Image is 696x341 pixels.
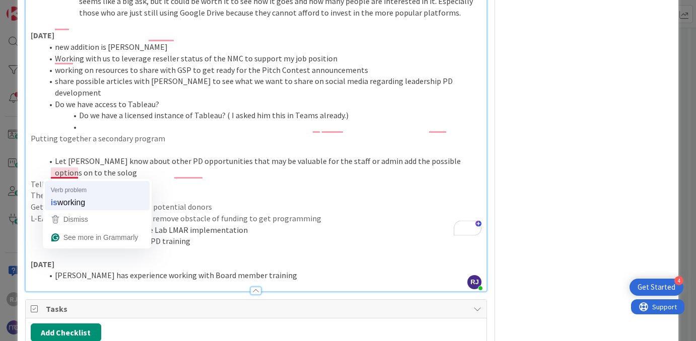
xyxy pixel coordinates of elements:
span: Tasks [46,303,469,315]
p: L-EAF working on behalf of NMC to remove obstacle of funding to get programming [31,213,482,224]
div: 4 [674,276,683,285]
li: Do we have a licensed instance of Tableau? ( I asked him this in Teams already.) [43,110,482,121]
p: They meet [31,190,482,201]
li: new addition is [PERSON_NAME] [43,41,482,53]
li: Could this work for Motivate Lab LMAR implementation [43,224,482,236]
p: Putting together a secondary program [31,133,482,144]
span: RJ [467,275,481,289]
li: Trauma-informed teaching PD training [43,235,482,247]
div: Get Started [638,282,675,292]
div: Open Get Started checklist, remaining modules: 4 [630,279,683,296]
li: working on resources to share with GSP to get ready for the Pitch Contest announcements [43,64,482,76]
span: Support [21,2,46,14]
li: Do we have access to Tableau? [43,99,482,110]
li: share possible articles with [PERSON_NAME] to see what we want to share on social media regarding... [43,75,482,98]
li: Let [PERSON_NAME] know about other PD opportunities that may be valuable for the staff or admin a... [43,155,482,178]
strong: [DATE] [31,30,54,40]
li: [PERSON_NAME] has experience working with Board member training [43,270,482,281]
p: Get info to make a pitch packet for potential donors [31,201,482,213]
p: Tell [PERSON_NAME] [31,179,482,190]
strong: [DATE] [31,259,54,269]
li: Working with us to leverage reseller status of the NMC to support my job position [43,53,482,64]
